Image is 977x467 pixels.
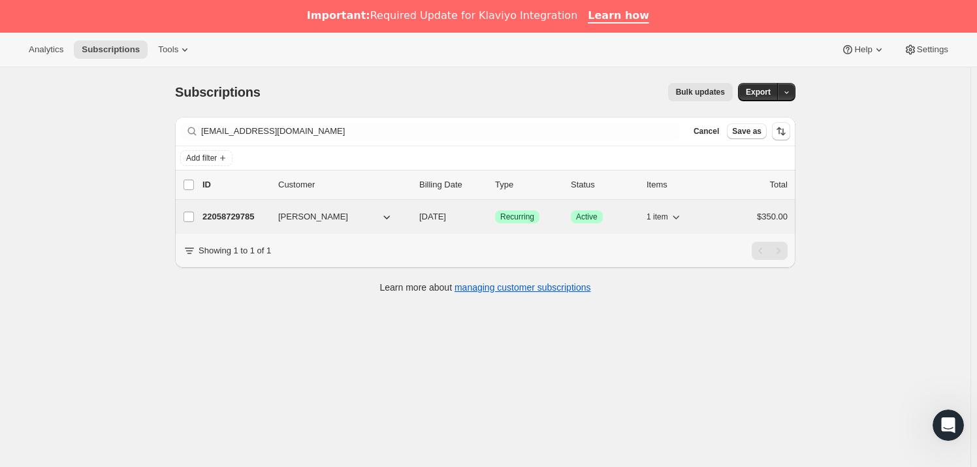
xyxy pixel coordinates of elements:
[668,83,733,101] button: Bulk updates
[854,44,872,55] span: Help
[278,210,348,223] span: [PERSON_NAME]
[917,44,948,55] span: Settings
[738,83,778,101] button: Export
[647,178,712,191] div: Items
[202,210,268,223] p: 22058729785
[694,126,719,137] span: Cancel
[150,40,199,59] button: Tools
[896,40,956,59] button: Settings
[307,9,577,22] div: Required Update for Klaviyo Integration
[933,410,964,441] iframe: Intercom live chat
[746,87,771,97] span: Export
[307,9,370,22] b: Important:
[202,208,788,226] div: 22058729785[PERSON_NAME][DATE]SuccessRecurringSuccessActive1 item$350.00
[588,9,649,24] a: Learn how
[676,87,725,97] span: Bulk updates
[576,212,598,222] span: Active
[752,242,788,260] nav: Pagination
[571,178,636,191] p: Status
[199,244,271,257] p: Showing 1 to 1 of 1
[158,44,178,55] span: Tools
[278,178,409,191] p: Customer
[180,150,232,166] button: Add filter
[201,122,681,140] input: Filter subscribers
[732,126,761,137] span: Save as
[186,153,217,163] span: Add filter
[380,281,591,294] p: Learn more about
[500,212,534,222] span: Recurring
[74,40,148,59] button: Subscriptions
[495,178,560,191] div: Type
[647,212,668,222] span: 1 item
[647,208,682,226] button: 1 item
[757,212,788,221] span: $350.00
[833,40,893,59] button: Help
[688,123,724,139] button: Cancel
[21,40,71,59] button: Analytics
[175,85,261,99] span: Subscriptions
[82,44,140,55] span: Subscriptions
[202,178,788,191] div: IDCustomerBilling DateTypeStatusItemsTotal
[270,206,401,227] button: [PERSON_NAME]
[202,178,268,191] p: ID
[29,44,63,55] span: Analytics
[419,178,485,191] p: Billing Date
[770,178,788,191] p: Total
[455,282,591,293] a: managing customer subscriptions
[772,122,790,140] button: Sort the results
[419,212,446,221] span: [DATE]
[727,123,767,139] button: Save as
